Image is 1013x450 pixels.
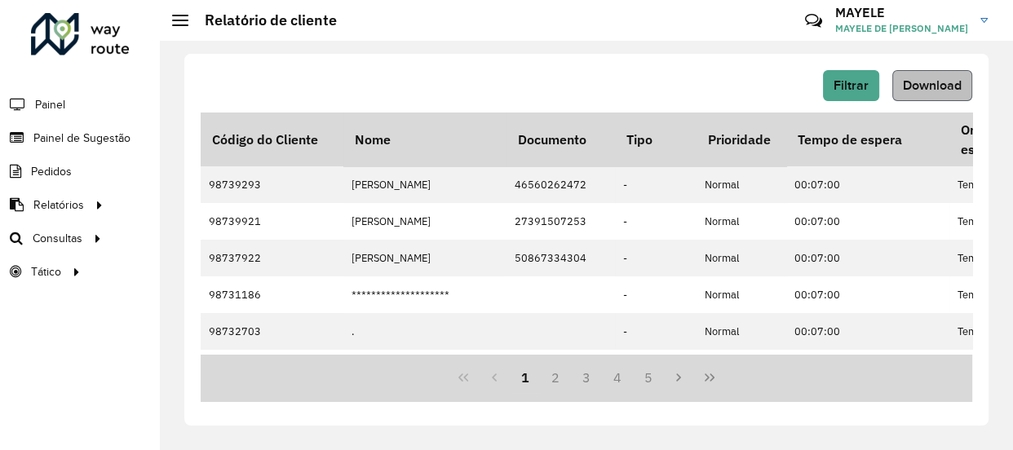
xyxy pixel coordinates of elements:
span: MAYELE DE [PERSON_NAME] [835,21,968,36]
th: Tipo [615,112,697,166]
td: 00:07:00 [786,240,949,276]
h2: Relatório de cliente [188,11,337,29]
span: Filtrar [834,78,869,92]
td: 98737922 [201,240,343,276]
td: - [615,203,697,240]
button: 5 [633,362,664,393]
td: 98733711 [201,350,343,397]
span: Consultas [33,230,82,247]
td: 00:07:00 [786,203,949,240]
button: 1 [510,362,541,393]
th: Tempo de espera [786,112,949,166]
td: 27391507253 [506,203,615,240]
th: Documento [506,112,615,166]
td: 98739293 [201,166,343,203]
td: [PERSON_NAME] [343,240,506,276]
td: 98732703 [201,313,343,350]
td: 00:07:00 [786,350,949,397]
td: Normal [697,203,786,240]
button: Last Page [694,362,725,393]
span: Download [903,78,962,92]
td: 00:07:00 [786,313,949,350]
td: Normal [697,350,786,397]
td: - [615,313,697,350]
span: Pedidos [31,163,72,180]
td: - [615,240,697,276]
button: Download [892,70,972,101]
h3: MAYELE [835,5,968,20]
td: [PERSON_NAME] [343,166,506,203]
td: - [615,350,697,397]
td: [PERSON_NAME] [343,203,506,240]
td: Normal [697,276,786,313]
button: Next Page [663,362,694,393]
td: . [343,313,506,350]
td: 98739921 [201,203,343,240]
td: 98731186 [201,276,343,313]
span: Relatórios [33,196,84,214]
td: Normal [697,240,786,276]
td: Normal [697,313,786,350]
td: 50867334304 [506,240,615,276]
td: @EMPORIODL [343,350,506,397]
th: Código do Cliente [201,112,343,166]
button: 2 [540,362,571,393]
td: 00:07:00 [786,276,949,313]
button: 3 [571,362,602,393]
a: Contato Rápido [796,3,831,38]
td: - [615,276,697,313]
th: Prioridade [697,112,786,166]
td: Normal [697,166,786,203]
span: Painel [35,96,65,113]
button: 4 [602,362,633,393]
td: 00:07:00 [786,166,949,203]
button: Filtrar [823,70,879,101]
th: Nome [343,112,506,166]
span: Painel de Sugestão [33,130,130,147]
td: - [615,166,697,203]
td: 46560262472 [506,166,615,203]
span: Tático [31,263,61,280]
